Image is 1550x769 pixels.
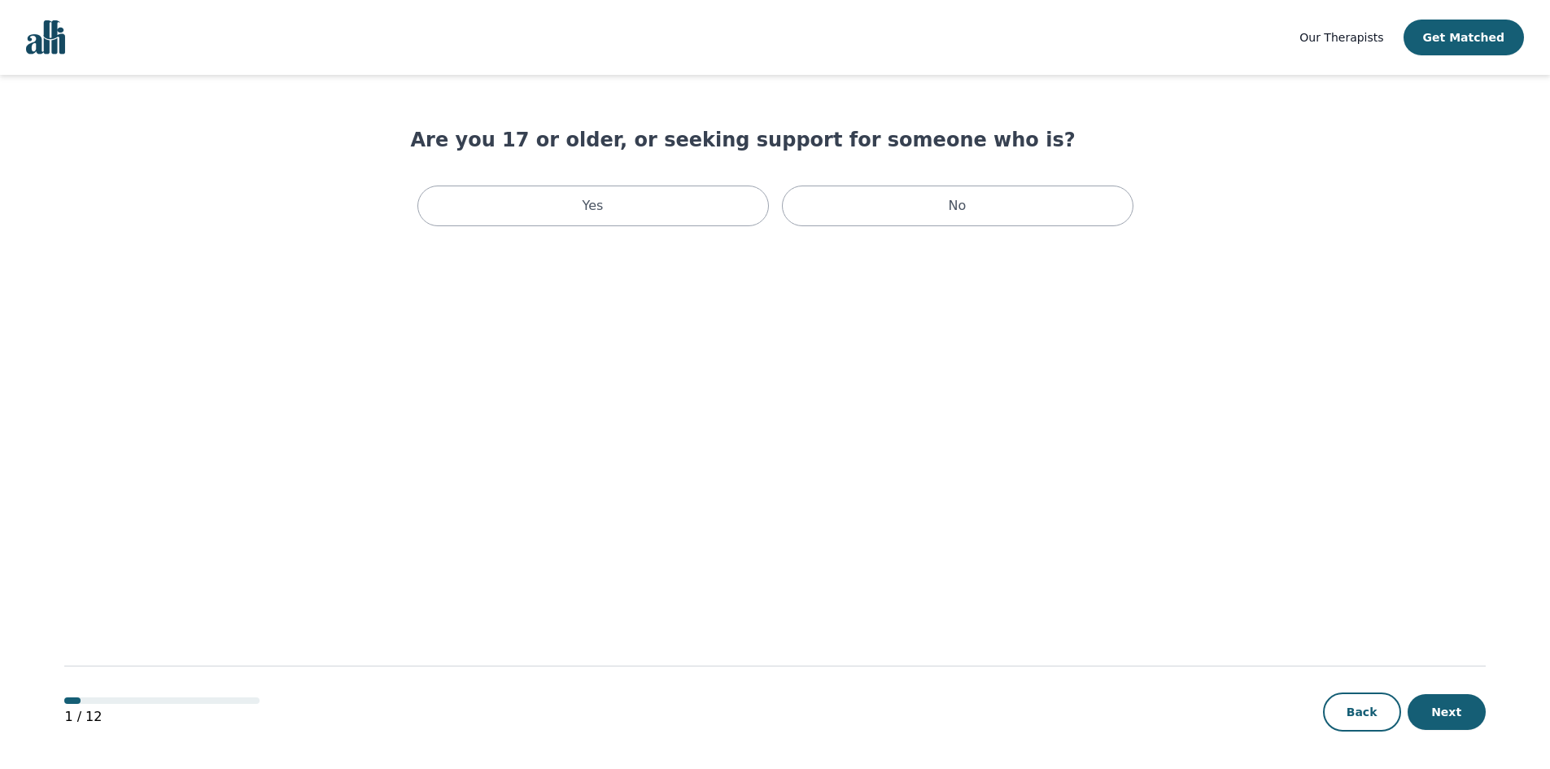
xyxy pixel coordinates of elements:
span: Our Therapists [1299,31,1383,44]
p: Yes [583,196,604,216]
h1: Are you 17 or older, or seeking support for someone who is? [411,127,1140,153]
button: Back [1323,693,1401,732]
a: Our Therapists [1299,28,1383,47]
button: Get Matched [1404,20,1524,55]
p: 1 / 12 [64,707,260,727]
img: alli logo [26,20,65,55]
p: No [949,196,967,216]
button: Next [1408,694,1486,730]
